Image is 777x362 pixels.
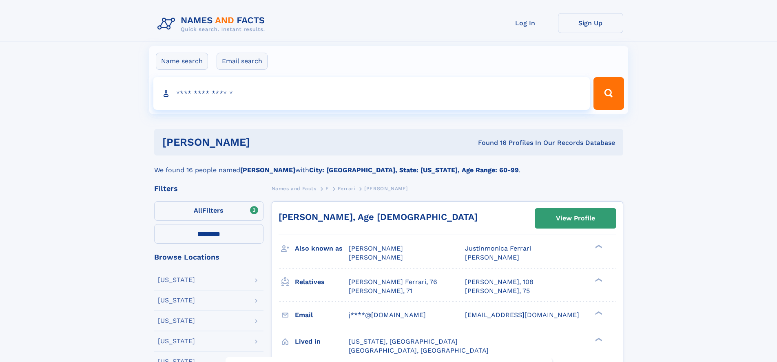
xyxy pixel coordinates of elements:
[593,244,603,249] div: ❯
[153,77,590,110] input: search input
[465,244,531,252] span: Justinmonica Ferrari
[309,166,519,174] b: City: [GEOGRAPHIC_DATA], State: [US_STATE], Age Range: 60-99
[158,318,195,324] div: [US_STATE]
[325,186,329,191] span: F
[272,183,317,193] a: Names and Facts
[593,77,624,110] button: Search Button
[156,53,208,70] label: Name search
[154,185,263,192] div: Filters
[338,186,355,191] span: Ferrari
[349,244,403,252] span: [PERSON_NAME]
[465,278,533,286] a: [PERSON_NAME], 108
[465,253,519,261] span: [PERSON_NAME]
[593,337,603,342] div: ❯
[364,138,615,147] div: Found 16 Profiles In Our Records Database
[338,183,355,193] a: Ferrari
[295,335,349,349] h3: Lived in
[364,186,408,191] span: [PERSON_NAME]
[154,13,272,35] img: Logo Names and Facts
[295,308,349,322] h3: Email
[556,209,595,228] div: View Profile
[349,253,403,261] span: [PERSON_NAME]
[194,207,202,214] span: All
[158,277,195,283] div: [US_STATE]
[154,155,623,175] div: We found 16 people named with .
[593,310,603,315] div: ❯
[240,166,295,174] b: [PERSON_NAME]
[217,53,268,70] label: Email search
[158,338,195,344] div: [US_STATE]
[158,297,195,304] div: [US_STATE]
[279,212,478,222] a: [PERSON_NAME], Age [DEMOGRAPHIC_DATA]
[535,209,616,228] a: View Profile
[465,311,579,319] span: [EMAIL_ADDRESS][DOMAIN_NAME]
[349,278,437,286] a: [PERSON_NAME] Ferrari, 76
[154,201,263,221] label: Filters
[154,253,263,261] div: Browse Locations
[295,275,349,289] h3: Relatives
[493,13,558,33] a: Log In
[349,338,458,345] span: [US_STATE], [GEOGRAPHIC_DATA]
[349,346,489,354] span: [GEOGRAPHIC_DATA], [GEOGRAPHIC_DATA]
[593,277,603,282] div: ❯
[465,286,530,295] a: [PERSON_NAME], 75
[162,137,364,147] h1: [PERSON_NAME]
[295,242,349,255] h3: Also known as
[558,13,623,33] a: Sign Up
[325,183,329,193] a: F
[349,286,412,295] a: [PERSON_NAME], 71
